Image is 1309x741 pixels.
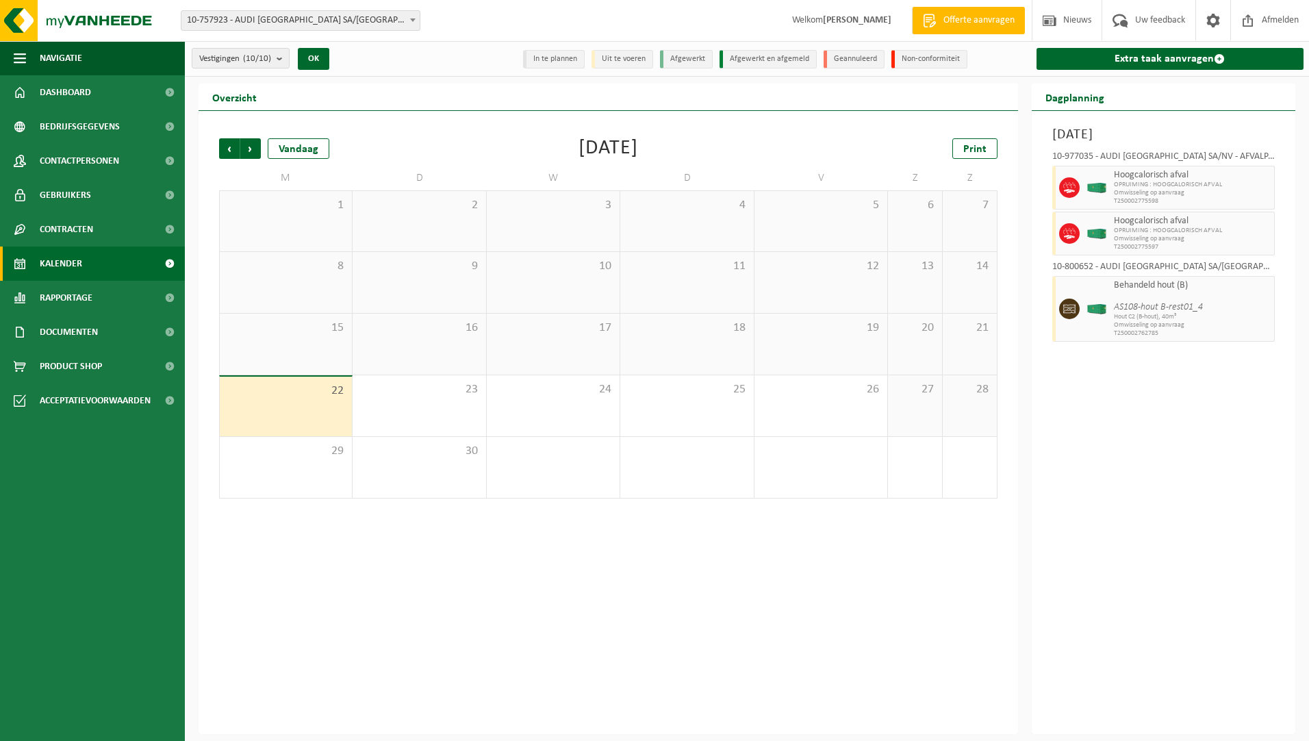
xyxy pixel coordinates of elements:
span: Contactpersonen [40,144,119,178]
li: Non-conformiteit [891,50,967,68]
span: 13 [895,259,935,274]
span: Omwisseling op aanvraag [1114,189,1271,197]
span: Bedrijfsgegevens [40,110,120,144]
span: 18 [627,321,746,336]
span: 16 [359,321,479,336]
td: Z [943,166,997,190]
span: Hoogcalorisch afval [1114,170,1271,181]
span: Gebruikers [40,178,91,212]
button: OK [298,48,329,70]
span: 24 [494,382,613,397]
span: 25 [627,382,746,397]
img: HK-XC-40-GN-00 [1086,183,1107,193]
span: T250002775598 [1114,197,1271,205]
span: Omwisseling op aanvraag [1114,235,1271,243]
span: Hout C2 (B-hout), 40m³ [1114,313,1271,321]
span: 7 [950,198,990,213]
span: 20 [895,321,935,336]
span: Print [963,144,987,155]
span: 10-757923 - AUDI BRUSSELS SA/NV - VORST [181,10,420,31]
span: 27 [895,382,935,397]
li: Uit te voeren [592,50,653,68]
span: Documenten [40,315,98,349]
span: 1 [227,198,345,213]
span: 14 [950,259,990,274]
span: Hoogcalorisch afval [1114,216,1271,227]
strong: [PERSON_NAME] [823,15,891,25]
a: Print [952,138,997,159]
td: Z [888,166,943,190]
h2: Overzicht [199,84,270,110]
img: HK-XC-40-GN-00 [1086,229,1107,239]
div: 10-800652 - AUDI [GEOGRAPHIC_DATA] SA/[GEOGRAPHIC_DATA]-AFVALPARK C2-INGANG 1 - VORST [1052,262,1275,276]
span: Dashboard [40,75,91,110]
li: In te plannen [523,50,585,68]
td: V [754,166,888,190]
div: 10-977035 - AUDI [GEOGRAPHIC_DATA] SA/NV - AFVALPARK AP – OPRUIMING EOP - VORST [1052,152,1275,166]
span: 6 [895,198,935,213]
span: 9 [359,259,479,274]
li: Geannuleerd [824,50,885,68]
span: 21 [950,321,990,336]
img: HK-XC-40-GN-00 [1086,304,1107,314]
span: 15 [227,321,345,336]
span: 23 [359,382,479,397]
td: D [620,166,754,190]
span: Acceptatievoorwaarden [40,384,151,418]
span: 11 [627,259,746,274]
span: 4 [627,198,746,213]
span: 19 [761,321,880,336]
a: Extra taak aanvragen [1037,48,1304,70]
span: 10-757923 - AUDI BRUSSELS SA/NV - VORST [181,11,420,30]
li: Afgewerkt [660,50,713,68]
span: 10 [494,259,613,274]
span: Rapportage [40,281,92,315]
div: [DATE] [579,138,638,159]
a: Offerte aanvragen [912,7,1025,34]
span: Kalender [40,247,82,281]
span: Omwisseling op aanvraag [1114,321,1271,329]
span: OPRUIMING : HOOGCALORISCH AFVAL [1114,227,1271,235]
span: Vestigingen [199,49,271,69]
span: 26 [761,382,880,397]
span: Product Shop [40,349,102,384]
span: Behandeld hout (B) [1114,280,1271,291]
span: 28 [950,382,990,397]
span: Volgende [240,138,261,159]
span: T250002762785 [1114,329,1271,338]
i: AS108-hout B-rest01_4 [1114,302,1203,312]
span: T250002775597 [1114,243,1271,251]
count: (10/10) [243,54,271,63]
h2: Dagplanning [1032,84,1118,110]
span: 17 [494,321,613,336]
span: Navigatie [40,41,82,75]
span: Offerte aanvragen [940,14,1018,27]
span: 12 [761,259,880,274]
td: W [487,166,620,190]
span: OPRUIMING : HOOGCALORISCH AFVAL [1114,181,1271,189]
span: Contracten [40,212,93,247]
li: Afgewerkt en afgemeld [720,50,817,68]
span: 22 [227,384,345,399]
h3: [DATE] [1052,125,1275,145]
td: M [219,166,353,190]
span: 8 [227,259,345,274]
td: D [353,166,486,190]
span: 5 [761,198,880,213]
div: Vandaag [268,138,329,159]
span: 3 [494,198,613,213]
span: Vorige [219,138,240,159]
span: 2 [359,198,479,213]
button: Vestigingen(10/10) [192,48,290,68]
span: 30 [359,444,479,459]
span: 29 [227,444,345,459]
